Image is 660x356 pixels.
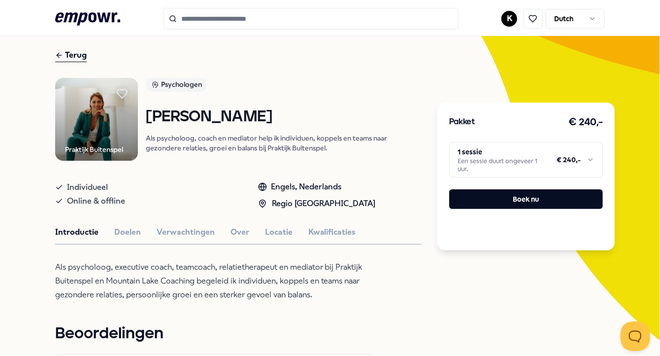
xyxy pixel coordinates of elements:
p: Als psycholoog, executive coach, teamcoach, relatietherapeut en mediator bij Praktijk Buitenspel ... [55,260,375,302]
button: Doelen [114,226,141,239]
span: Individueel [67,180,108,194]
h1: [PERSON_NAME] [146,108,422,126]
button: Verwachtingen [157,226,215,239]
input: Search for products, categories or subcategories [163,8,459,30]
iframe: Help Scout Beacon - Open [621,321,650,351]
button: Over [231,226,249,239]
button: Kwalificaties [308,226,356,239]
button: Introductie [55,226,99,239]
button: Boek nu [449,189,603,209]
h1: Beoordelingen [55,321,422,346]
button: Locatie [265,226,293,239]
button: K [501,11,517,27]
div: Regio [GEOGRAPHIC_DATA] [258,197,375,210]
div: Engels, Nederlands [258,180,375,193]
a: Psychologen [146,78,422,95]
h3: € 240,- [569,114,603,130]
div: Terug [55,49,87,62]
div: Psychologen [146,78,207,92]
p: Als psycholoog, coach en mediator help ik individuen, koppels en teams naar gezondere relaties, g... [146,133,422,153]
img: Product Image [55,78,138,161]
div: Praktijk Buitenspel [65,144,123,155]
span: Online & offline [67,194,125,208]
h3: Pakket [449,116,475,129]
